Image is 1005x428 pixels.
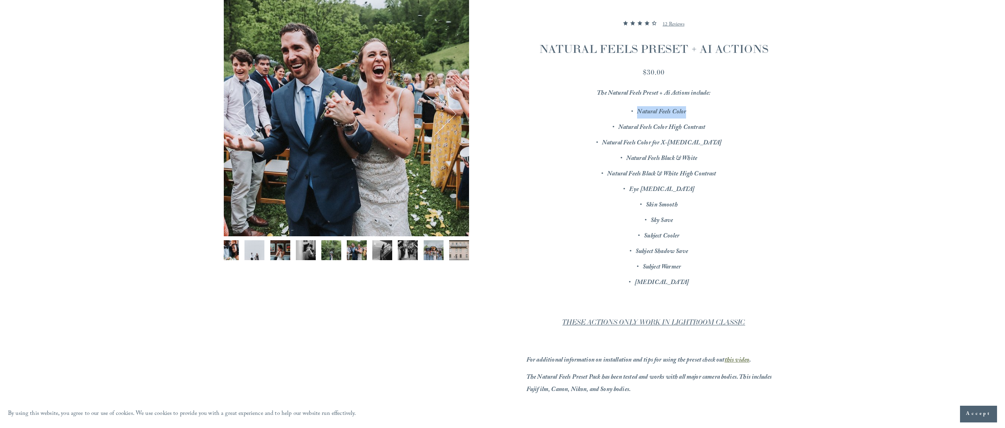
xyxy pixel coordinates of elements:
[749,355,751,366] em: .
[219,240,239,260] button: Image 3 of 12
[347,240,367,260] img: best-outdoor-north-carolina-wedding-photos.jpg
[607,169,716,180] em: Natural Feels Black & White High Contrast
[239,95,277,133] button: Previous
[321,240,341,260] button: Image 7 of 12
[416,95,454,133] button: Next
[296,240,316,260] button: Image 6 of 12
[526,355,725,366] em: For additional information on installation and tips for using the preset check out
[372,240,392,260] img: raleigh-wedding-photographer.jpg
[960,406,997,422] button: Accept
[966,410,991,418] span: Accept
[270,240,290,260] img: FUJ14832.jpg (Copy)
[449,240,469,260] button: Image 12 of 12
[347,240,367,260] button: Image 8 of 12
[526,41,781,57] h1: NATURAL FEELS PRESET + AI ACTIONS
[424,240,444,260] img: DSCF8358.jpg (Copy)
[219,240,239,260] img: DSCF8972.jpg (Copy)
[424,240,444,260] button: Image 11 of 12
[637,107,686,118] em: Natural Feels Color
[635,278,689,288] em: [MEDICAL_DATA]
[562,318,745,327] em: THESE ACTIONS ONLY WORK IN LIGHTROOM CLASSIC
[618,123,705,133] em: Natural Feels Color High Contrast
[321,240,341,260] img: lightroom-presets-natural-look.jpg
[629,185,694,195] em: Eye [MEDICAL_DATA]
[663,20,684,29] p: 12 Reviews
[244,240,264,260] img: FUJ18856 copy.jpg (Copy)
[224,240,469,264] div: Gallery thumbnails
[663,15,684,34] a: 12 Reviews
[526,372,773,395] em: The Natural Feels Preset Pack has been tested and works with all major camera bodies. This includ...
[372,240,392,260] button: Image 9 of 12
[643,262,681,273] em: Subject Warmer
[597,88,710,99] em: The Natural Feels Preset + Ai Actions include:
[635,247,688,257] em: Subject Shadow Save
[8,409,356,420] p: By using this website, you agree to our use of cookies. We use cookies to provide you with a grea...
[644,231,679,242] em: Subject Cooler
[244,240,264,260] button: Image 4 of 12
[526,67,781,78] div: $30.00
[602,138,721,149] em: Natural Feels Color for X-[MEDICAL_DATA]
[626,154,697,164] em: Natural Feels Black & White
[398,240,418,260] button: Image 10 of 12
[725,355,750,366] a: this video
[449,240,469,260] img: DSCF7340.jpg (Copy)
[646,200,678,211] em: Skin Smooth
[270,240,290,260] button: Image 5 of 12
[651,216,673,226] em: Sky Save
[398,240,418,260] img: FUJ15149.jpg (Copy)
[296,240,316,260] img: DSCF9372.jpg (Copy)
